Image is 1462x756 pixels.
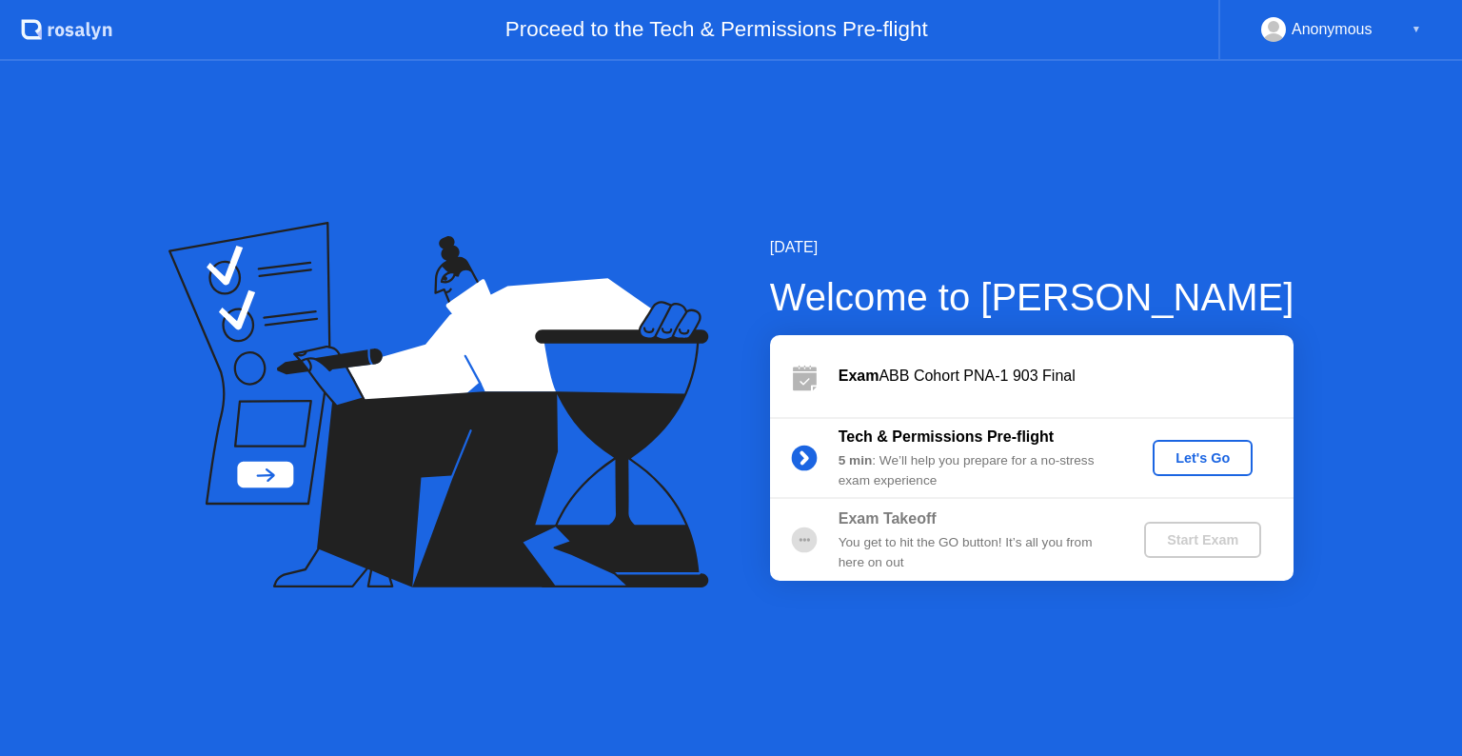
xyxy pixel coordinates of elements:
div: ▼ [1412,17,1421,42]
div: Start Exam [1152,532,1254,547]
div: You get to hit the GO button! It’s all you from here on out [839,533,1113,572]
div: ABB Cohort PNA-1 903 Final [839,365,1294,388]
button: Start Exam [1144,522,1261,558]
div: Welcome to [PERSON_NAME] [770,269,1294,326]
b: Exam [839,368,879,384]
b: 5 min [839,453,873,468]
div: [DATE] [770,236,1294,259]
div: Let's Go [1160,450,1245,466]
b: Exam Takeoff [839,510,937,527]
div: : We’ll help you prepare for a no-stress exam experience [839,451,1113,490]
div: Anonymous [1292,17,1373,42]
button: Let's Go [1153,440,1253,476]
b: Tech & Permissions Pre-flight [839,428,1054,445]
